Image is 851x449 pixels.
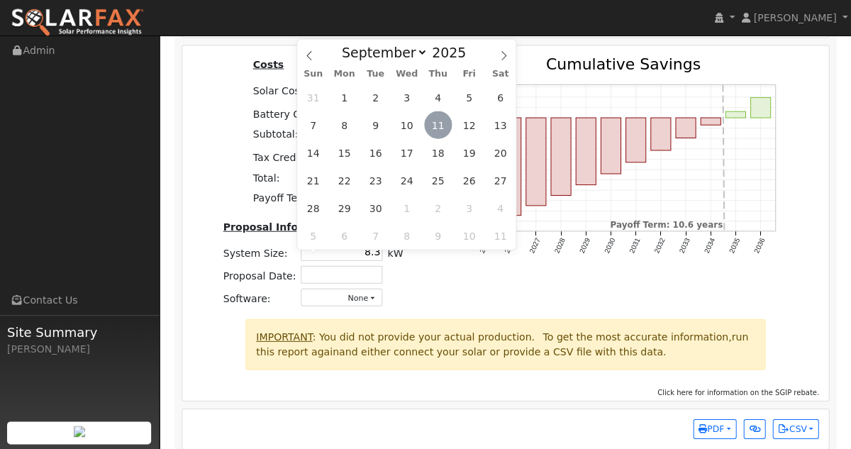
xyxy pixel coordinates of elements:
[486,194,514,222] span: October 4, 2025
[393,222,421,250] span: October 8, 2025
[486,139,514,167] span: September 20, 2025
[453,70,484,79] span: Fri
[250,188,321,208] td: Payoff Term:
[751,97,771,118] rect: onclick=""
[362,194,389,222] span: September 30, 2025
[455,84,483,111] span: September 5, 2025
[486,84,514,111] span: September 6, 2025
[362,84,389,111] span: September 2, 2025
[526,118,546,206] rect: onclick=""
[393,139,421,167] span: September 17, 2025
[250,145,321,168] td: Tax Credit:
[657,389,819,397] span: Click here for information on the SGIP rebate.
[330,111,358,139] span: September 8, 2025
[676,118,696,138] rect: onclick=""
[601,118,621,174] rect: onclick=""
[651,118,671,150] rect: onclick=""
[221,263,299,286] td: Proposal Date:
[299,111,327,139] span: September 7, 2025
[424,167,452,194] span: September 25, 2025
[626,118,646,162] rect: onclick=""
[552,237,567,255] text: 2028
[486,111,514,139] span: September 13, 2025
[335,44,428,61] select: Month
[546,55,701,73] text: Cumulative Savings
[455,139,483,167] span: September 19, 2025
[503,237,517,255] text: 2026
[393,111,421,139] span: September 10, 2025
[362,222,389,250] span: October 7, 2025
[297,70,328,79] span: Sun
[385,240,406,263] td: kW
[74,426,85,437] img: retrieve
[299,167,327,194] span: September 21, 2025
[772,419,818,439] button: CSV
[362,111,389,139] span: September 9, 2025
[424,222,452,250] span: October 9, 2025
[7,323,152,342] span: Site Summary
[693,419,736,439] button: PDF
[299,222,327,250] span: October 5, 2025
[501,118,521,216] rect: onclick=""
[330,84,358,111] span: September 1, 2025
[551,118,571,196] rect: onclick=""
[250,124,321,145] td: Subtotal:
[330,222,358,250] span: October 6, 2025
[576,118,596,185] rect: onclick=""
[328,70,360,79] span: Mon
[424,139,452,167] span: September 18, 2025
[299,84,327,111] span: August 31, 2025
[753,12,836,23] span: [PERSON_NAME]
[330,167,358,194] span: September 22, 2025
[330,194,358,222] span: September 29, 2025
[362,167,389,194] span: September 23, 2025
[428,45,479,60] input: Year
[253,59,284,70] u: Costs
[422,70,453,79] span: Thu
[424,194,452,222] span: October 2, 2025
[256,331,312,343] u: IMPORTANT
[250,78,321,101] td: Solar Cost:
[486,167,514,194] span: September 27, 2025
[455,194,483,222] span: October 3, 2025
[393,194,421,222] span: October 1, 2025
[11,8,144,38] img: SolarFax
[528,237,542,255] text: 2027
[578,237,592,255] text: 2029
[484,70,516,79] span: Sat
[678,237,692,255] text: 2033
[486,222,514,250] span: October 11, 2025
[455,111,483,139] span: September 12, 2025
[652,237,667,255] text: 2032
[250,101,321,125] td: Battery Cost:
[256,331,748,357] span: run this report again
[743,419,765,439] button: Generate Report Link
[360,70,391,79] span: Tue
[628,237,642,255] text: 2031
[393,167,421,194] span: September 24, 2025
[728,237,742,255] text: 2035
[221,240,299,263] td: System Size:
[703,237,717,255] text: 2034
[478,237,492,255] text: 2025
[299,139,327,167] span: September 14, 2025
[699,424,724,434] span: PDF
[455,167,483,194] span: September 26, 2025
[245,319,765,370] div: : You did not provide your actual production. To get the most accurate information, and either co...
[223,221,343,233] u: Proposal Information
[7,342,152,357] div: [PERSON_NAME]
[752,237,767,255] text: 2036
[424,84,452,111] span: September 4, 2025
[221,287,299,309] td: Software:
[455,222,483,250] span: October 10, 2025
[250,168,321,189] td: Total:
[393,84,421,111] span: September 3, 2025
[610,220,723,230] text: Payoff Term: 10.6 years
[701,118,721,125] rect: onclick=""
[330,139,358,167] span: September 15, 2025
[301,289,382,306] button: None
[299,194,327,222] span: September 28, 2025
[603,237,617,255] text: 2030
[725,111,745,118] rect: onclick=""
[424,111,452,139] span: September 11, 2025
